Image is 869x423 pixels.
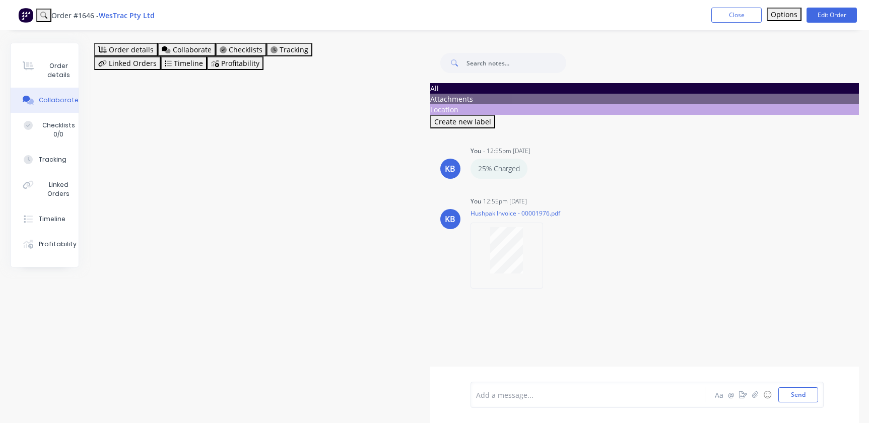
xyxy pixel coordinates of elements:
[11,172,79,206] button: Linked Orders
[430,94,859,104] div: Attachments
[99,11,155,20] a: WesTrac Pty Ltd
[39,215,65,224] div: Timeline
[266,43,312,56] button: Tracking
[11,206,79,232] button: Timeline
[18,8,33,23] img: Factory
[11,232,79,257] button: Profitability
[445,163,455,175] div: KB
[430,104,859,115] div: Location
[216,43,266,56] button: Checklists
[11,147,79,172] button: Tracking
[778,387,818,402] button: Send
[471,197,481,206] div: You
[39,121,79,139] div: Checklists 0/0
[39,240,77,249] div: Profitability
[430,83,859,94] div: All
[39,61,79,80] div: Order details
[471,209,560,218] p: Hushpak Invoice - 00001976.pdf
[51,11,99,20] span: Order #1646 -
[471,147,481,156] div: You
[483,147,530,156] div: - 12:55pm [DATE]
[478,164,520,174] p: 25% Charged
[11,53,79,88] button: Order details
[11,113,79,147] button: Checklists 0/0
[94,43,158,56] button: Order details
[161,56,207,70] button: Timeline
[11,88,79,113] button: Collaborate
[713,389,725,401] button: Aa
[39,96,79,105] div: Collaborate
[761,389,773,401] button: ☺
[94,56,161,70] button: Linked Orders
[711,8,762,23] button: Close
[158,43,216,56] button: Collaborate
[483,197,527,206] div: 12:55pm [DATE]
[725,389,737,401] button: @
[807,8,857,23] button: Edit Order
[430,115,495,128] button: Create new label
[39,155,66,164] div: Tracking
[207,56,263,70] button: Profitability
[39,180,79,198] div: Linked Orders
[466,53,566,73] input: Search notes...
[767,8,801,21] button: Options
[445,213,455,225] div: KB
